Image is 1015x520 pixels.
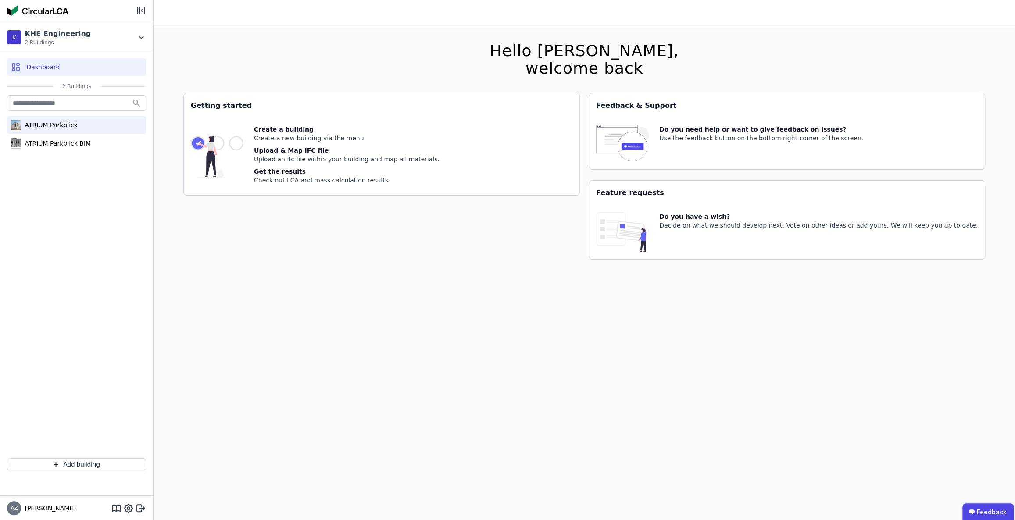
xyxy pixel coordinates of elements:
img: ATRIUM Parkblick BIM [11,136,21,150]
span: 2 Buildings [53,83,100,90]
div: Feature requests [589,181,985,205]
img: feedback-icon-HCTs5lye.svg [596,125,649,162]
div: ATRIUM Parkblick BIM [21,139,91,148]
div: KHE Engineering [25,28,91,39]
div: K [7,30,21,44]
div: Upload an ifc file within your building and map all materials. [254,155,440,164]
button: Add building [7,458,146,470]
div: Getting started [184,93,579,118]
div: Create a new building via the menu [254,134,440,142]
span: 2 Buildings [25,39,91,46]
img: ATRIUM Parkblick [11,118,21,132]
div: Upload & Map IFC file [254,146,440,155]
div: Get the results [254,167,440,176]
img: getting_started_tile-DrF_GRSv.svg [191,125,243,188]
div: Do you have a wish? [659,212,978,221]
div: Feedback & Support [589,93,985,118]
img: feature_request_tile-UiXE1qGU.svg [596,212,649,252]
div: Create a building [254,125,440,134]
span: Dashboard [26,63,60,71]
div: Decide on what we should develop next. Vote on other ideas or add yours. We will keep you up to d... [659,221,978,230]
div: welcome back [490,60,679,77]
span: [PERSON_NAME] [21,504,75,513]
span: AZ [11,506,18,511]
img: Concular [7,5,68,16]
div: Use the feedback button on the bottom right corner of the screen. [659,134,863,142]
div: ATRIUM Parkblick [21,121,77,129]
div: Hello [PERSON_NAME], [490,42,679,60]
div: Check out LCA and mass calculation results. [254,176,440,185]
div: Do you need help or want to give feedback on issues? [659,125,863,134]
